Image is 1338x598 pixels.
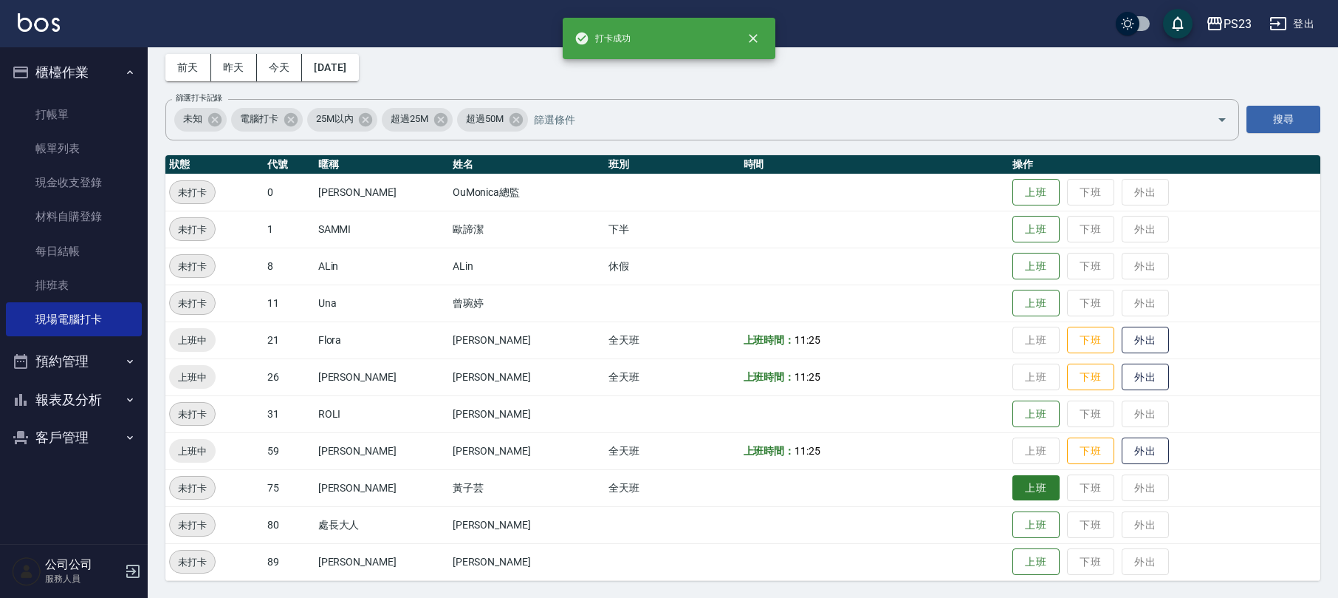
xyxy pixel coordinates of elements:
[264,211,315,248] td: 1
[605,248,739,285] td: 休假
[6,381,142,419] button: 報表及分析
[45,557,120,572] h5: 公司公司
[605,359,739,395] td: 全天班
[740,155,1009,174] th: 時間
[1163,9,1193,38] button: save
[18,13,60,32] img: Logo
[315,248,449,285] td: ALin
[457,108,528,132] div: 超過50M
[605,322,739,359] td: 全天班
[264,506,315,543] td: 80
[1067,327,1114,354] button: 下班
[315,322,449,359] td: Flora
[6,268,142,302] a: 排班表
[211,54,257,81] button: 昨天
[264,155,315,174] th: 代號
[449,469,605,506] td: 黃子芸
[315,155,449,174] th: 暱稱
[6,98,142,132] a: 打帳單
[302,54,358,81] button: [DATE]
[1067,364,1114,391] button: 下班
[315,506,449,543] td: 處長大人
[795,371,820,383] span: 11:25
[169,333,216,348] span: 上班中
[165,54,211,81] button: 前天
[1012,401,1060,428] button: 上班
[449,432,605,469] td: [PERSON_NAME]
[449,248,605,285] td: ALin
[264,248,315,285] td: 8
[449,322,605,359] td: [PERSON_NAME]
[1067,438,1114,465] button: 下班
[1012,512,1060,539] button: 上班
[264,174,315,211] td: 0
[264,322,315,359] td: 21
[605,432,739,469] td: 全天班
[176,92,222,103] label: 篩選打卡記錄
[1012,216,1060,243] button: 上班
[744,445,795,457] b: 上班時間：
[170,259,215,274] span: 未打卡
[1012,179,1060,206] button: 上班
[449,395,605,432] td: [PERSON_NAME]
[315,174,449,211] td: [PERSON_NAME]
[170,296,215,311] span: 未打卡
[170,407,215,422] span: 未打卡
[449,506,605,543] td: [PERSON_NAME]
[174,108,227,132] div: 未知
[315,359,449,395] td: [PERSON_NAME]
[449,285,605,322] td: 曾琬婷
[169,444,216,459] span: 上班中
[315,395,449,432] td: ROLI
[457,112,512,126] span: 超過50M
[6,166,142,200] a: 現金收支登錄
[6,302,142,336] a: 現場電腦打卡
[264,543,315,580] td: 89
[449,543,605,580] td: [PERSON_NAME]
[264,285,315,322] td: 11
[737,22,769,55] button: close
[307,112,363,126] span: 25M以內
[170,185,215,200] span: 未打卡
[605,211,739,248] td: 下半
[1122,364,1169,391] button: 外出
[1012,290,1060,317] button: 上班
[170,517,215,533] span: 未打卡
[315,432,449,469] td: [PERSON_NAME]
[231,108,303,132] div: 電腦打卡
[264,395,315,432] td: 31
[1122,327,1169,354] button: 外出
[315,211,449,248] td: SAMMI
[165,155,264,174] th: 狀態
[449,174,605,211] td: OuMonica總監
[264,432,315,469] td: 59
[744,371,795,383] b: 上班時間：
[6,132,142,166] a: 帳單列表
[1012,475,1060,501] button: 上班
[382,108,453,132] div: 超過25M
[307,108,378,132] div: 25M以內
[315,469,449,506] td: [PERSON_NAME]
[6,200,142,234] a: 材料自購登錄
[1210,108,1234,132] button: Open
[6,234,142,268] a: 每日結帳
[1200,9,1258,39] button: PS23
[1122,438,1169,465] button: 外出
[315,543,449,580] td: [PERSON_NAME]
[6,418,142,457] button: 客戶管理
[795,445,820,457] span: 11:25
[574,31,631,46] span: 打卡成功
[744,334,795,346] b: 上班時間：
[170,222,215,237] span: 未打卡
[1263,10,1320,38] button: 登出
[169,370,216,385] span: 上班中
[1224,15,1252,33] div: PS23
[449,211,605,248] td: 歐諦潔
[45,572,120,585] p: 服務人員
[170,480,215,496] span: 未打卡
[1246,106,1320,133] button: 搜尋
[1009,155,1320,174] th: 操作
[6,53,142,92] button: 櫃檯作業
[315,285,449,322] td: Una
[605,155,739,174] th: 班別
